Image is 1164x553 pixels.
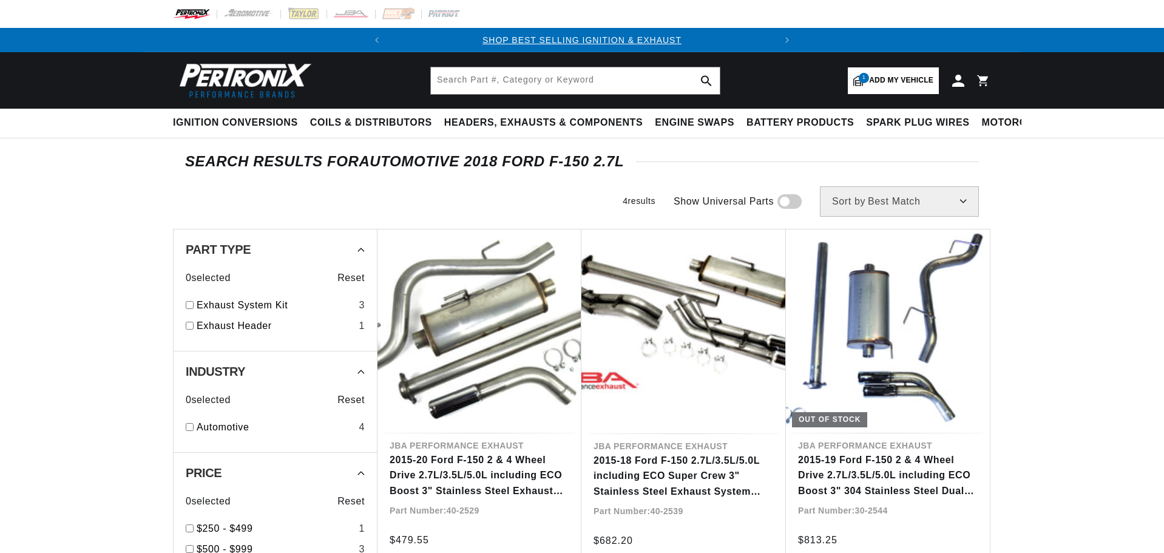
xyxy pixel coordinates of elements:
[693,67,720,94] button: search button
[594,453,774,500] a: 2015-18 Ford F-150 2.7L/3.5L/5.0L including ECO Super Crew 3" Stainless Steel Exhaust System with...
[444,117,643,129] span: Headers, Exhausts & Components
[359,419,365,435] div: 4
[197,419,354,435] a: Automotive
[310,117,432,129] span: Coils & Distributors
[438,109,649,137] summary: Headers, Exhausts & Components
[649,109,740,137] summary: Engine Swaps
[832,197,865,206] span: Sort by
[859,73,869,83] span: 1
[337,494,365,509] span: Reset
[186,494,231,509] span: 0 selected
[337,392,365,408] span: Reset
[982,117,1054,129] span: Motorcycle
[186,365,245,378] span: Industry
[389,33,775,47] div: 1 of 2
[869,75,933,86] span: Add my vehicle
[365,28,389,52] button: Translation missing: en.sections.announcements.previous_announcement
[798,452,978,499] a: 2015-19 Ford F-150 2 & 4 Wheel Drive 2.7L/3.5L/5.0L including ECO Boost 3" 304 Stainless Steel Du...
[143,28,1021,52] slideshow-component: Translation missing: en.sections.announcements.announcement_bar
[746,117,854,129] span: Battery Products
[173,109,304,137] summary: Ignition Conversions
[623,196,655,206] span: 4 results
[197,523,252,534] span: $250 - $499
[848,67,939,94] a: 1Add my vehicle
[173,59,313,101] img: Pertronix
[359,521,365,537] div: 1
[390,452,569,499] a: 2015-20 Ford F-150 2 & 4 Wheel Drive 2.7L/3.5L/5.0L including ECO Boost 3" Stainless Steel Exhaus...
[860,109,975,137] summary: Spark Plug Wires
[359,297,365,313] div: 3
[775,28,799,52] button: Translation missing: en.sections.announcements.next_announcement
[674,194,774,209] span: Show Universal Parts
[197,318,354,334] a: Exhaust Header
[186,243,251,256] span: Part Type
[482,35,682,45] a: SHOP BEST SELLING IGNITION & EXHAUST
[359,318,365,334] div: 1
[185,155,979,168] div: SEARCH RESULTS FOR Automotive 2018 Ford F-150 2.7L
[186,467,222,479] span: Price
[655,117,734,129] span: Engine Swaps
[304,109,438,137] summary: Coils & Distributors
[337,270,365,286] span: Reset
[976,109,1060,137] summary: Motorcycle
[866,117,969,129] span: Spark Plug Wires
[173,117,298,129] span: Ignition Conversions
[389,33,775,47] div: Announcement
[186,392,231,408] span: 0 selected
[197,297,354,313] a: Exhaust System Kit
[740,109,860,137] summary: Battery Products
[820,186,979,217] select: Sort by
[431,67,720,94] input: Search Part #, Category or Keyword
[186,270,231,286] span: 0 selected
